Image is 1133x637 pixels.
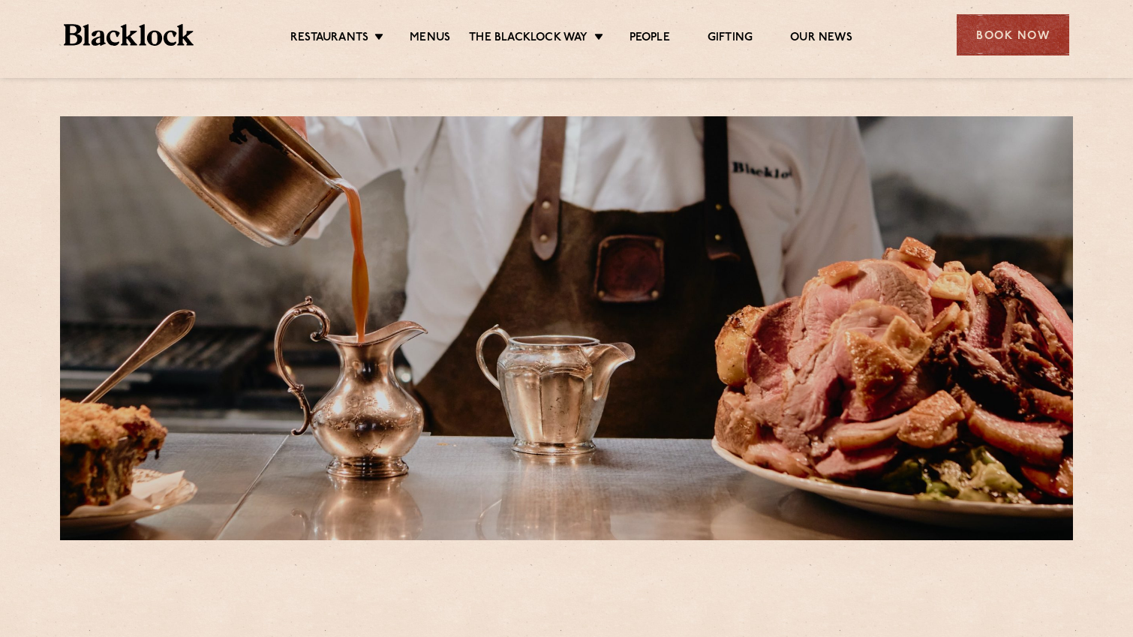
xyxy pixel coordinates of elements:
[410,31,450,47] a: Menus
[290,31,368,47] a: Restaurants
[64,24,194,46] img: BL_Textured_Logo-footer-cropped.svg
[630,31,670,47] a: People
[469,31,588,47] a: The Blacklock Way
[957,14,1069,56] div: Book Now
[708,31,753,47] a: Gifting
[790,31,852,47] a: Our News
